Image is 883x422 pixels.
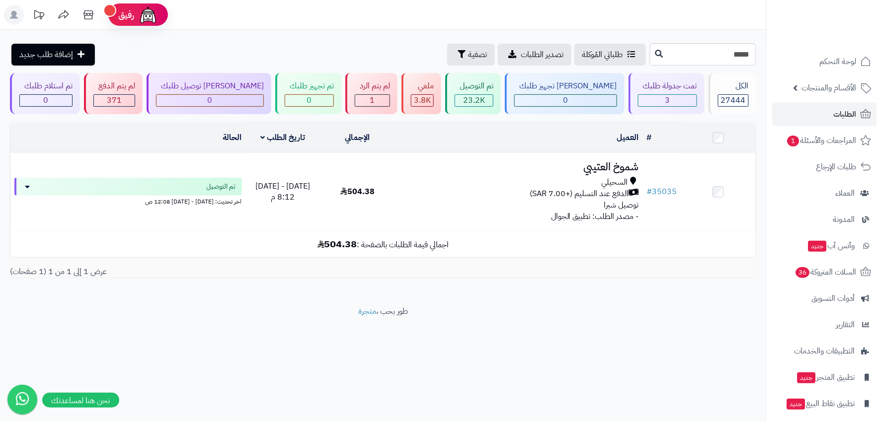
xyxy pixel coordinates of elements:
a: طلباتي المُوكلة [574,44,646,66]
a: إضافة طلب جديد [11,44,95,66]
span: السحيلي [602,177,628,188]
div: تم تجهيز طلبك [285,80,334,92]
span: الطلبات [834,107,857,121]
span: 504.38 [340,186,375,198]
span: وآتس آب [807,239,855,253]
span: 36 [796,267,810,278]
span: رفيق [118,9,134,21]
span: العملاء [836,186,855,200]
a: لم يتم الدفع 371 [82,73,145,114]
a: متجرة [358,305,376,317]
div: [PERSON_NAME] توصيل طلبك [156,80,264,92]
td: - مصدر الطلب: تطبيق الجوال [395,153,643,230]
a: تطبيق نقاط البيعجديد [773,392,877,416]
a: التقارير [773,313,877,337]
span: 0 [44,94,49,106]
a: # [647,132,652,143]
div: [PERSON_NAME] تجهيز طلبك [514,80,617,92]
span: إضافة طلب جديد [19,49,73,61]
span: الأقسام والمنتجات [802,81,857,95]
div: عرض 1 إلى 1 من 1 (1 صفحات) [2,266,383,278]
div: الكل [718,80,749,92]
img: ai-face.png [138,5,158,25]
span: المدونة [833,212,855,226]
div: لم يتم الرد [355,80,390,92]
span: التطبيقات والخدمات [795,344,855,358]
a: وآتس آبجديد [773,234,877,258]
a: المراجعات والأسئلة1 [773,129,877,152]
span: 1 [788,136,800,146]
a: تم تجهيز طلبك 0 [273,73,343,114]
span: 371 [107,94,122,106]
a: المدونة [773,208,877,231]
a: تم استلام طلبك 0 [8,73,82,114]
span: توصيل شبرا [604,199,639,211]
b: 504.38 [318,236,357,251]
span: جديد [787,399,805,410]
a: تطبيق المتجرجديد [773,365,877,389]
div: 0 [285,95,333,106]
a: الكل27444 [707,73,758,114]
a: تاريخ الطلب [260,132,306,143]
a: الإجمالي [345,132,370,143]
a: تحديثات المنصة [26,5,51,27]
a: لوحة التحكم [773,50,877,73]
span: السلات المتروكة [795,265,857,279]
span: تصدير الطلبات [521,49,563,61]
a: تصدير الطلبات [498,44,571,66]
span: التقارير [836,318,855,332]
span: تطبيق المتجر [797,370,855,384]
span: تصفية [468,49,487,61]
a: العميل [617,132,639,143]
button: تصفية [447,44,495,66]
a: أدوات التسويق [773,286,877,310]
div: ملغي [411,80,434,92]
span: لوحة التحكم [820,55,857,69]
span: جديد [808,241,827,252]
span: 27444 [721,94,746,106]
a: طلبات الإرجاع [773,155,877,179]
span: طلباتي المُوكلة [582,49,623,61]
div: تم استلام طلبك [19,80,73,92]
span: 0 [307,94,312,106]
div: تم التوصيل [455,80,493,92]
span: 23.2K [463,94,485,106]
div: 371 [94,95,135,106]
a: لم يتم الرد 1 [343,73,400,114]
a: السلات المتروكة36 [773,260,877,284]
a: الطلبات [773,102,877,126]
a: [PERSON_NAME] تجهيز طلبك 0 [503,73,627,114]
span: 0 [563,94,568,106]
a: الحالة [223,132,242,143]
a: التطبيقات والخدمات [773,339,877,363]
span: تطبيق نقاط البيع [786,397,855,411]
a: #35035 [647,186,677,198]
a: تم التوصيل 23.2K [443,73,503,114]
div: تمت جدولة طلبك [638,80,697,92]
span: # [647,186,652,198]
td: اجمالي قيمة الطلبات بالصفحة : [10,231,756,257]
span: أدوات التسويق [812,291,855,305]
div: لم يتم الدفع [93,80,135,92]
div: 0 [515,95,617,106]
span: [DATE] - [DATE] 8:12 م [256,180,311,204]
h3: شموخ العتيبي [399,161,640,173]
div: 3820 [411,95,433,106]
div: اخر تحديث: [DATE] - [DATE] 12:08 ص [14,196,242,206]
span: 3 [665,94,670,106]
div: 1 [355,95,390,106]
a: [PERSON_NAME] توصيل طلبك 0 [145,73,273,114]
img: logo-2.png [815,26,874,47]
div: 23249 [455,95,493,106]
span: 3.8K [414,94,431,106]
span: طلبات الإرجاع [816,160,857,174]
span: جديد [798,372,816,383]
span: المراجعات والأسئلة [787,134,857,147]
span: تم التوصيل [207,182,236,192]
div: 3 [639,95,697,106]
span: الدفع عند التسليم (+7.00 SAR) [530,188,629,200]
a: ملغي 3.8K [400,73,443,114]
div: 0 [157,95,263,106]
a: تمت جدولة طلبك 3 [627,73,707,114]
span: 0 [208,94,213,106]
